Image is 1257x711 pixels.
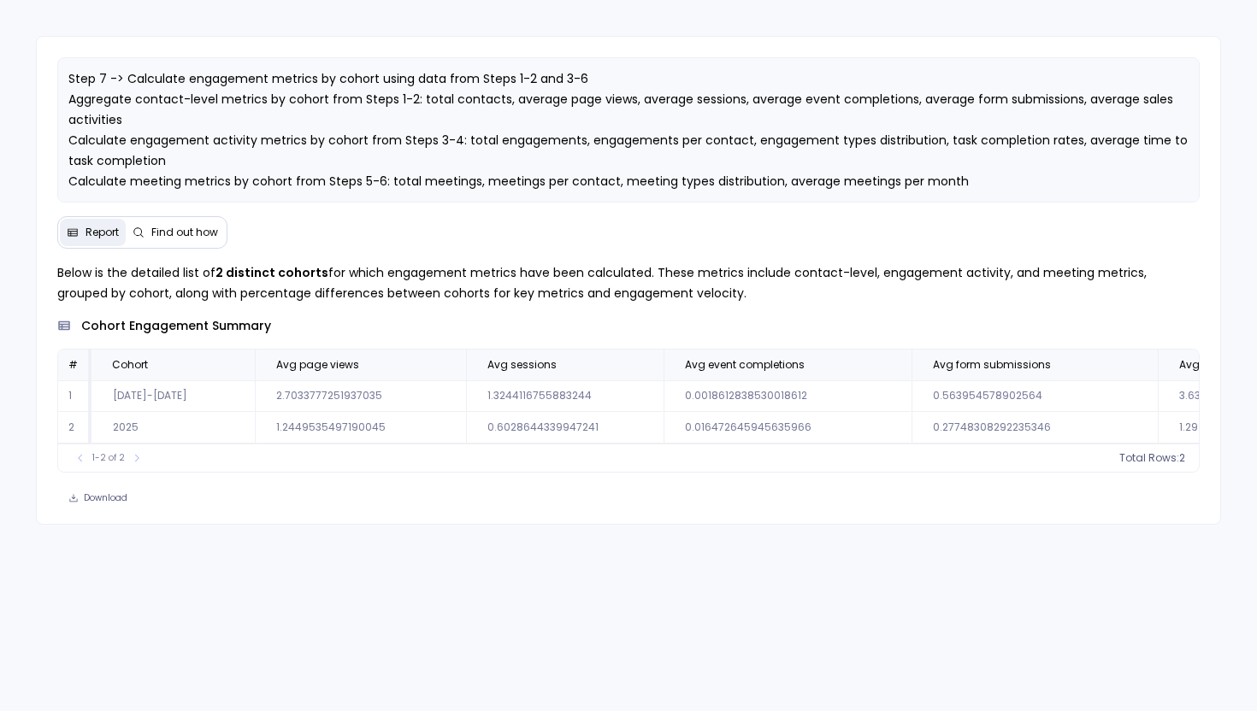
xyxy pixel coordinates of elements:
td: 0.016472645945635966 [664,412,912,444]
span: Total Rows: [1119,451,1179,465]
td: 0.0018612838530018612 [664,380,912,412]
button: Find out how [126,219,225,246]
span: Download [84,492,127,504]
strong: 2 distinct cohorts [215,264,328,281]
span: Avg sessions [487,358,557,372]
td: 2 [58,412,91,444]
td: [DATE]-[DATE] [91,380,255,412]
span: Step 7 -> Calculate engagement metrics by cohort using data from Steps 1-2 and 3-6 Aggregate cont... [68,70,1191,251]
span: 1-2 of 2 [92,451,125,465]
button: Report [60,219,126,246]
span: Avg event completions [685,358,805,372]
span: Cohort [112,358,148,372]
span: Avg page views [276,358,359,372]
span: 2 [1179,451,1185,465]
span: # [68,357,78,372]
td: 2025 [91,412,255,444]
span: Find out how [151,226,218,239]
span: cohort engagement summary [81,317,271,335]
td: 0.6028644339947241 [466,412,664,444]
span: Report [86,226,119,239]
span: Avg form submissions [933,358,1051,372]
td: 1.2449535497190045 [255,412,466,444]
td: 2.7033777251937035 [255,380,466,412]
td: 1 [58,380,91,412]
td: 1.3244116755883244 [466,380,664,412]
td: 0.563954578902564 [912,380,1158,412]
button: Download [57,486,139,510]
td: 0.27748308292235346 [912,412,1158,444]
p: Below is the detailed list of for which engagement metrics have been calculated. These metrics in... [57,262,1201,303]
